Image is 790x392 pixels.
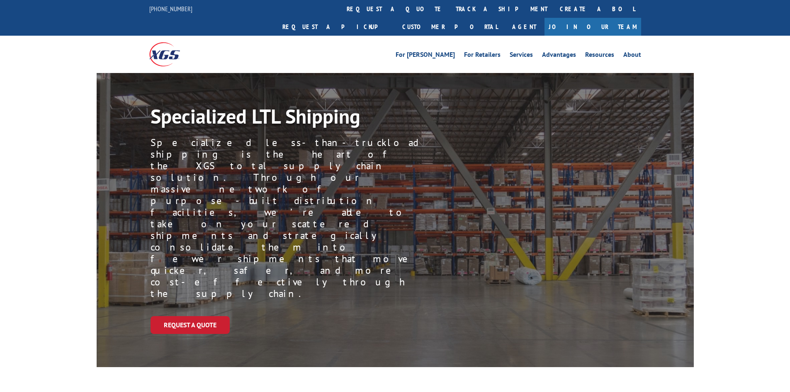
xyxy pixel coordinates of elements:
p: Specialized less-than-truckload shipping is the heart of the XGS total supply chain solution. Thr... [151,137,424,299]
a: For [PERSON_NAME] [396,51,455,61]
h1: Specialized LTL Shipping [151,106,404,130]
a: For Retailers [464,51,501,61]
a: Resources [585,51,614,61]
a: Request a Quote [151,316,230,334]
a: Agent [504,18,544,36]
a: Advantages [542,51,576,61]
a: [PHONE_NUMBER] [149,5,192,13]
a: Services [510,51,533,61]
a: Customer Portal [396,18,504,36]
a: Request a pickup [276,18,396,36]
a: About [623,51,641,61]
a: Join Our Team [544,18,641,36]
